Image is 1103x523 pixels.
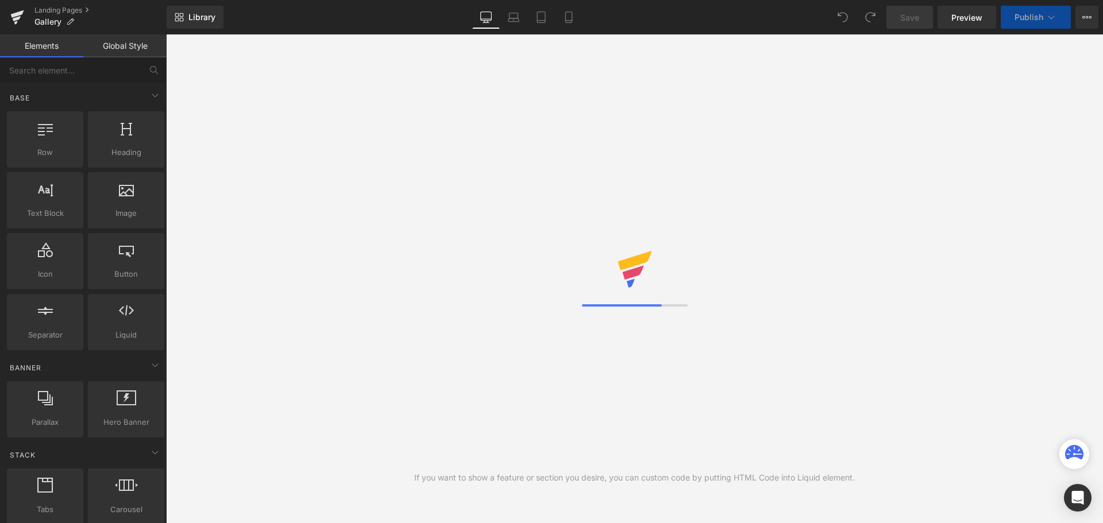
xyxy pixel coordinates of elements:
span: Liquid [91,329,161,341]
a: Landing Pages [34,6,167,15]
span: Parallax [10,416,80,428]
span: Preview [951,11,982,24]
span: Base [9,92,31,103]
button: More [1075,6,1098,29]
span: Separator [10,329,80,341]
a: Desktop [472,6,500,29]
button: Redo [859,6,882,29]
a: Global Style [83,34,167,57]
button: Undo [831,6,854,29]
span: Row [10,146,80,158]
span: Library [188,12,215,22]
span: Text Block [10,207,80,219]
span: Tabs [10,503,80,516]
span: Publish [1015,13,1043,22]
span: Hero Banner [91,416,161,428]
span: Heading [91,146,161,158]
a: Laptop [500,6,527,29]
div: Open Intercom Messenger [1064,484,1092,512]
div: If you want to show a feature or section you desire, you can custom code by putting HTML Code int... [414,471,855,484]
a: Mobile [555,6,583,29]
button: Publish [1001,6,1071,29]
span: Banner [9,362,43,373]
span: Image [91,207,161,219]
a: Tablet [527,6,555,29]
span: Save [900,11,919,24]
a: Preview [938,6,996,29]
span: Stack [9,450,37,460]
span: Button [91,268,161,280]
span: Carousel [91,503,161,516]
span: Gallery [34,17,61,26]
a: New Library [167,6,223,29]
span: Icon [10,268,80,280]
